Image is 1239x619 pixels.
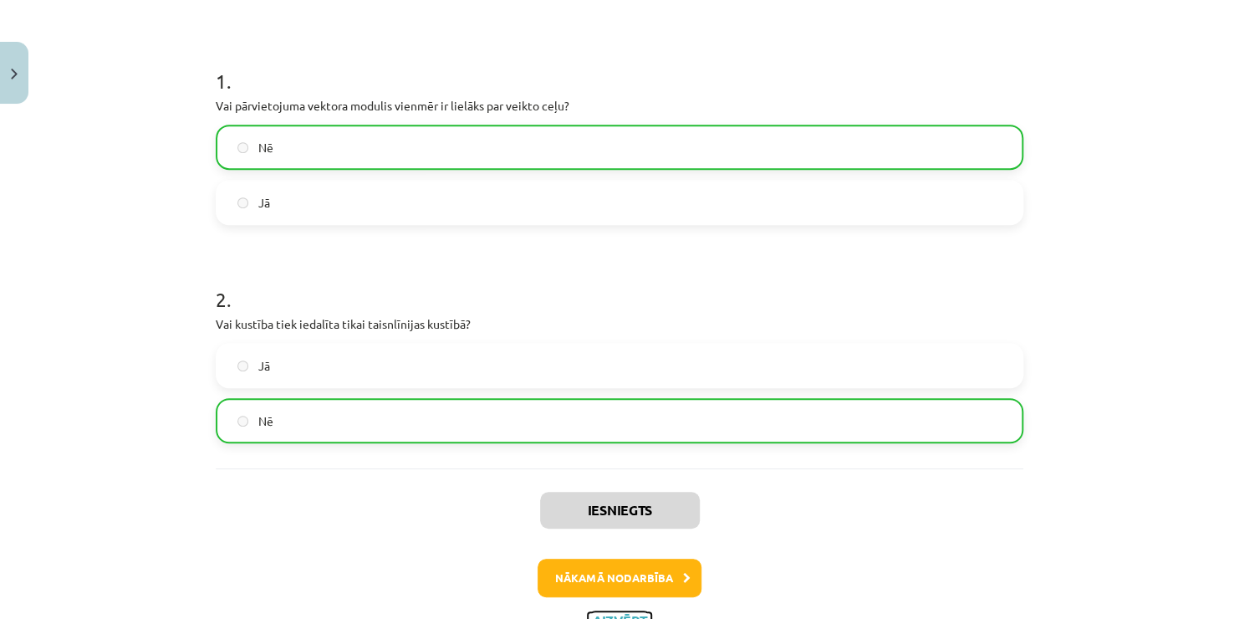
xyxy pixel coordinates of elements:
span: Jā [258,194,270,212]
p: Vai kustība tiek iedalīta tikai taisnlīnijas kustībā? [216,315,1023,333]
h1: 1 . [216,40,1023,92]
img: icon-close-lesson-0947bae3869378f0d4975bcd49f059093ad1ed9edebbc8119c70593378902aed.svg [11,69,18,79]
input: Jā [237,361,248,371]
span: Nē [258,139,273,156]
input: Jā [237,197,248,208]
p: Vai pārvietojuma vektora modulis vienmēr ir lielāks par veikto ceļu? [216,97,1023,115]
span: Nē [258,412,273,430]
input: Nē [237,416,248,427]
span: Jā [258,357,270,375]
h1: 2 . [216,258,1023,310]
button: Nākamā nodarbība [538,559,701,597]
input: Nē [237,142,248,153]
button: Iesniegts [540,492,700,529]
